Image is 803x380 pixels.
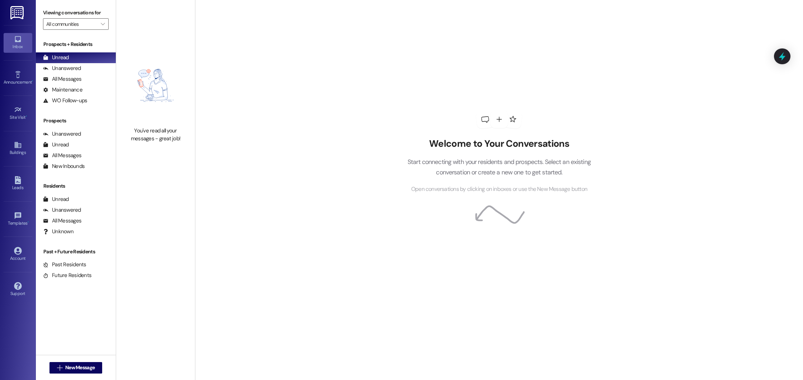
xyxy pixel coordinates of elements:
[43,272,91,279] div: Future Residents
[49,362,103,374] button: New Message
[4,139,32,158] a: Buildings
[43,217,81,225] div: All Messages
[396,157,602,177] p: Start connecting with your residents and prospects. Select an existing conversation or create a n...
[26,114,27,119] span: •
[101,21,105,27] i: 
[396,138,602,150] h2: Welcome to Your Conversations
[46,18,97,30] input: All communities
[36,41,116,48] div: Prospects + Residents
[43,261,86,268] div: Past Residents
[4,104,32,123] a: Site Visit •
[43,7,109,18] label: Viewing conversations for
[43,152,81,159] div: All Messages
[36,248,116,255] div: Past + Future Residents
[43,65,81,72] div: Unanswered
[36,182,116,190] div: Residents
[4,280,32,299] a: Support
[43,228,73,235] div: Unknown
[43,163,85,170] div: New Inbounds
[124,127,187,142] div: You've read all your messages - great job!
[4,245,32,264] a: Account
[32,79,33,84] span: •
[43,130,81,138] div: Unanswered
[65,364,95,371] span: New Message
[4,33,32,52] a: Inbox
[4,210,32,229] a: Templates •
[43,75,81,83] div: All Messages
[43,86,82,94] div: Maintenance
[10,6,25,19] img: ResiDesk Logo
[57,365,62,371] i: 
[43,54,69,61] div: Unread
[36,117,116,125] div: Prospects
[4,174,32,193] a: Leads
[124,47,187,123] img: empty-state
[28,220,29,225] span: •
[43,206,81,214] div: Unanswered
[43,141,69,149] div: Unread
[43,196,69,203] div: Unread
[411,185,587,194] span: Open conversations by clicking on inboxes or use the New Message button
[43,97,87,104] div: WO Follow-ups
